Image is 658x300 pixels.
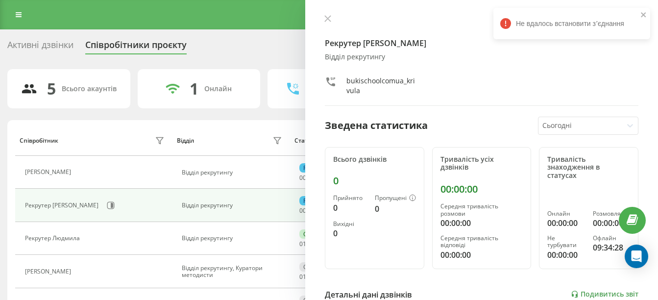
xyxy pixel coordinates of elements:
div: Офлайн [593,235,630,242]
div: Середня тривалість розмови [440,203,523,217]
div: Всього дзвінків [333,155,416,164]
div: Співробітник [20,137,58,144]
div: Відділ рекрутингу [182,202,284,209]
span: 01 [299,273,306,281]
div: Рекрутер Людмила [25,235,82,242]
div: : : [299,274,323,280]
div: Співробітники проєкту [85,40,187,55]
div: Статус [294,137,314,144]
div: Онлайн [204,85,232,93]
div: 1 [190,79,198,98]
div: Вихідні [333,221,367,227]
div: Офлайн [299,262,331,272]
div: Відділ рекрутингу [325,53,638,61]
div: Всього акаунтів [62,85,117,93]
div: Не турбувати [547,235,585,249]
div: Рекрутер [PERSON_NAME] [25,202,101,209]
span: 00 [299,174,306,182]
div: Зведена статистика [325,118,428,133]
div: Розмовляє [593,210,630,217]
span: 00 [299,206,306,215]
div: : : [299,241,323,248]
div: 00:00:00 [440,183,523,195]
div: Відділ рекрутингу [182,235,284,242]
div: Відділ рекрутингу [182,169,284,176]
div: 00:00:00 [547,249,585,261]
div: 00:00:00 [440,249,523,261]
div: Тривалість усіх дзвінків [440,155,523,172]
div: 00:00:00 [593,217,630,229]
div: Онлайн [547,210,585,217]
div: Відділ [177,137,194,144]
div: Розмовляє [299,163,338,173]
div: : : [299,207,323,214]
div: 0 [333,175,416,187]
div: Не вдалось встановити зʼєднання [493,8,650,39]
div: 09:34:28 [593,242,630,253]
h4: Рекрутер [PERSON_NAME] [325,37,638,49]
div: Активні дзвінки [7,40,73,55]
a: Подивитись звіт [571,290,638,299]
div: 0 [333,227,367,239]
div: 0 [333,202,367,214]
div: bukischoolcomua_krivula [346,76,416,96]
span: 01 [299,240,306,248]
div: Пропущені [375,195,416,202]
div: [PERSON_NAME] [25,268,73,275]
div: Відділ рекрутингу, Куратори методисти [182,265,284,279]
div: Прийнято [333,195,367,201]
div: [PERSON_NAME] [25,169,73,175]
div: : : [299,175,323,181]
div: Онлайн [299,229,330,239]
div: Open Intercom Messenger [625,245,648,268]
div: 0 [375,203,416,215]
div: Розмовляє [299,196,338,205]
div: Середня тривалість відповіді [440,235,523,249]
div: Тривалість знаходження в статусах [547,155,630,180]
div: 5 [47,79,56,98]
button: close [640,11,647,20]
div: 00:00:00 [440,217,523,229]
div: 00:00:00 [547,217,585,229]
